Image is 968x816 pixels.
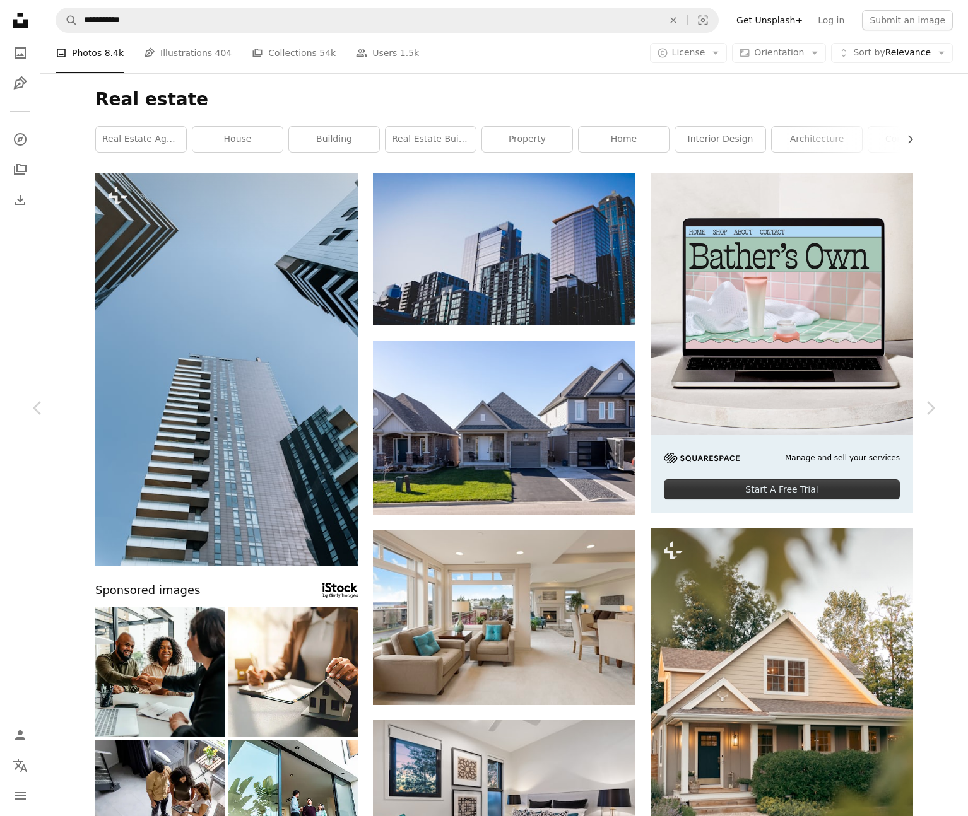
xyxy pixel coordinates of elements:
a: Photos [8,40,33,66]
img: white and blue glass walled high rise building [373,173,635,325]
div: Start A Free Trial [664,479,900,499]
a: real estate building [386,127,476,152]
a: Log in [810,10,852,30]
button: Language [8,753,33,778]
a: Manage and sell your servicesStart A Free Trial [651,173,913,513]
a: house [192,127,283,152]
a: building [289,127,379,152]
a: Illustrations [8,71,33,96]
a: Illustrations 404 [144,33,232,73]
span: Sponsored images [95,581,200,600]
span: Orientation [754,47,804,57]
button: Orientation [732,43,826,63]
a: a bedroom with a bed, chair and pictures on the wall [373,802,635,813]
a: Log in / Sign up [8,723,33,748]
a: gray and white concrete house [373,422,635,433]
a: white and blue glass walled high rise building [373,243,635,255]
button: Visual search [688,8,718,32]
span: Sort by [853,47,885,57]
a: home [579,127,669,152]
a: architecture [772,127,862,152]
button: scroll list to the right [899,127,913,152]
button: License [650,43,728,63]
img: beige couch and armchair [373,530,635,705]
a: real estate agent [96,127,186,152]
img: looking up at tall buildings in a city [95,173,358,566]
span: Relevance [853,47,931,59]
img: gray and white concrete house [373,341,635,515]
a: property [482,127,572,152]
img: Couple closing real estate contract with real estate agent [95,607,225,737]
a: Collections [8,157,33,182]
img: file-1707883121023-8e3502977149image [651,173,913,435]
span: 1.5k [400,46,419,60]
img: real estate agent Delivering sample homes to customers, mortgage loan contracts. Make a contract ... [228,607,358,737]
a: looking up at tall buildings in a city [95,363,358,375]
a: beige couch and armchair [373,612,635,623]
a: interior design [675,127,765,152]
a: Collections 54k [252,33,336,73]
span: 54k [319,46,336,60]
a: construction [868,127,959,152]
button: Sort byRelevance [831,43,953,63]
form: Find visuals sitewide [56,8,719,33]
span: Manage and sell your services [785,453,900,463]
a: Explore [8,127,33,152]
a: Next [892,347,968,469]
a: a house with a blue front door and a brown front door [651,718,913,730]
span: License [672,47,705,57]
button: Search Unsplash [56,8,78,32]
a: Download History [8,187,33,213]
h1: Real estate [95,88,913,111]
button: Menu [8,783,33,808]
button: Clear [659,8,687,32]
a: Get Unsplash+ [729,10,810,30]
button: Submit an image [862,10,953,30]
a: Users 1.5k [356,33,419,73]
span: 404 [215,46,232,60]
img: file-1705255347840-230a6ab5bca9image [664,453,740,463]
